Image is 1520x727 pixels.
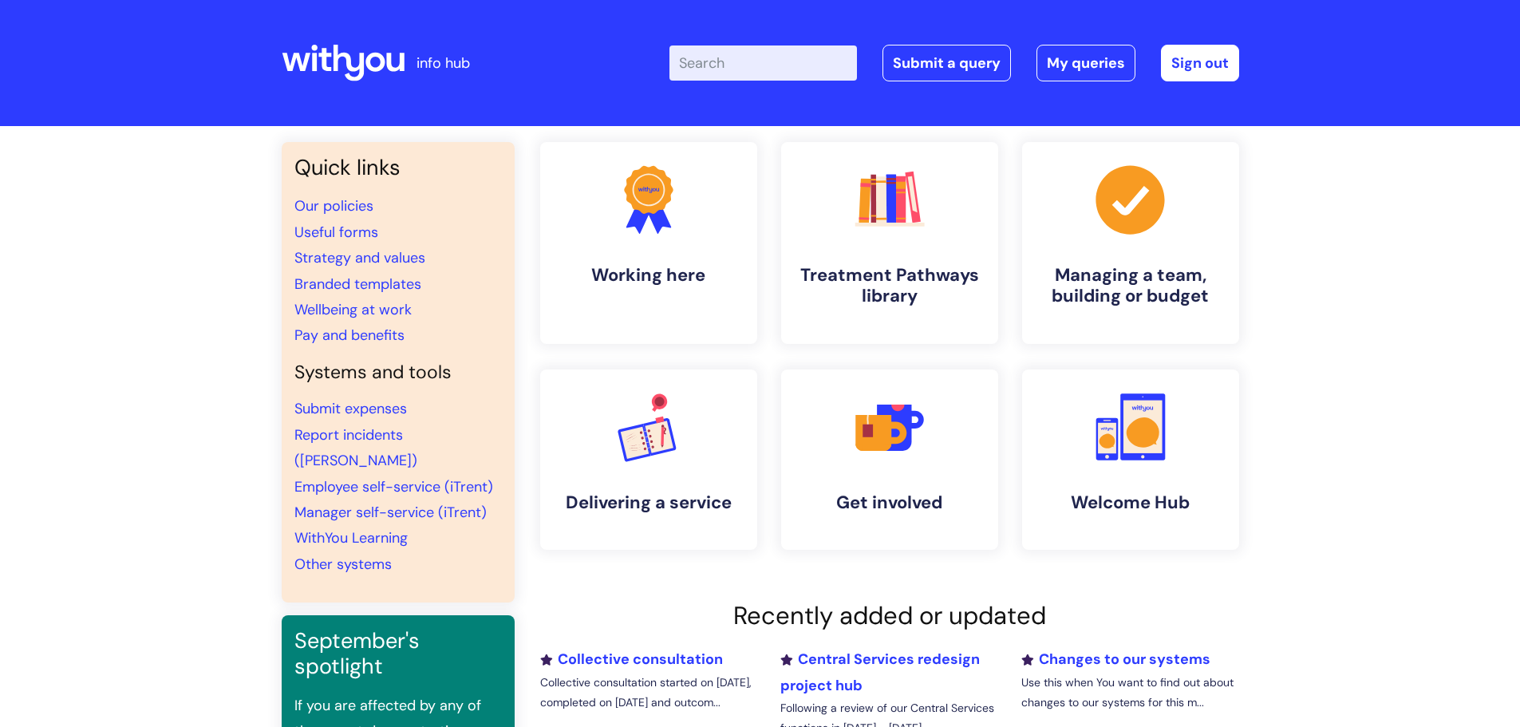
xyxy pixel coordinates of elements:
[294,248,425,267] a: Strategy and values
[294,223,378,242] a: Useful forms
[1035,492,1226,513] h4: Welcome Hub
[781,142,998,344] a: Treatment Pathways library
[1035,265,1226,307] h4: Managing a team, building or budget
[294,555,392,574] a: Other systems
[294,326,405,345] a: Pay and benefits
[294,628,502,680] h3: September's spotlight
[540,650,723,669] a: Collective consultation
[781,369,998,550] a: Get involved
[780,650,980,694] a: Central Services redesign project hub
[294,155,502,180] h3: Quick links
[540,601,1239,630] h2: Recently added or updated
[294,300,412,319] a: Wellbeing at work
[294,362,502,384] h4: Systems and tools
[794,492,985,513] h4: Get involved
[294,503,487,522] a: Manager self-service (iTrent)
[294,477,493,496] a: Employee self-service (iTrent)
[294,425,417,470] a: Report incidents ([PERSON_NAME])
[1022,142,1239,344] a: Managing a team, building or budget
[294,528,408,547] a: WithYou Learning
[540,369,757,550] a: Delivering a service
[1021,650,1210,669] a: Changes to our systems
[1161,45,1239,81] a: Sign out
[669,45,857,81] input: Search
[553,492,744,513] h4: Delivering a service
[294,399,407,418] a: Submit expenses
[294,196,373,215] a: Our policies
[294,275,421,294] a: Branded templates
[540,673,757,713] p: Collective consultation started on [DATE], completed on [DATE] and outcom...
[1022,369,1239,550] a: Welcome Hub
[417,50,470,76] p: info hub
[553,265,744,286] h4: Working here
[794,265,985,307] h4: Treatment Pathways library
[669,45,1239,81] div: | -
[882,45,1011,81] a: Submit a query
[1021,673,1238,713] p: Use this when You want to find out about changes to our systems for this m...
[540,142,757,344] a: Working here
[1036,45,1135,81] a: My queries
